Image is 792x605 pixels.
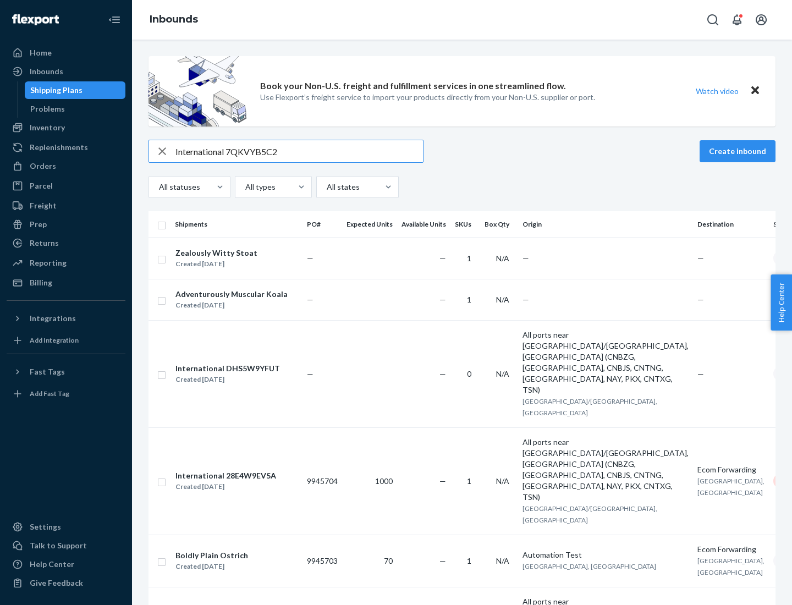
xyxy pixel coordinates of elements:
[302,427,342,535] td: 9945704
[244,182,245,193] input: All types
[260,92,595,103] p: Use Flexport’s freight service to import your products directly from your Non-U.S. supplier or port.
[30,540,87,551] div: Talk to Support
[7,254,125,272] a: Reporting
[30,389,69,398] div: Add Fast Tag
[30,85,82,96] div: Shipping Plans
[30,200,57,211] div: Freight
[302,535,342,587] td: 9945703
[175,248,257,258] div: Zealously Witty Stoat
[496,556,509,565] span: N/A
[7,555,125,573] a: Help Center
[342,211,397,238] th: Expected Units
[7,119,125,136] a: Inventory
[697,464,765,475] div: Ecom Forwarding
[175,300,288,311] div: Created [DATE]
[750,9,772,31] button: Open account menu
[326,182,327,193] input: All states
[439,254,446,263] span: —
[30,103,65,114] div: Problems
[7,310,125,327] button: Integrations
[467,295,471,304] span: 1
[7,44,125,62] a: Home
[384,556,393,565] span: 70
[693,211,769,238] th: Destination
[522,504,657,524] span: [GEOGRAPHIC_DATA]/[GEOGRAPHIC_DATA], [GEOGRAPHIC_DATA]
[30,521,61,532] div: Settings
[496,295,509,304] span: N/A
[7,332,125,349] a: Add Integration
[302,211,342,238] th: PO#
[7,518,125,536] a: Settings
[496,254,509,263] span: N/A
[30,277,52,288] div: Billing
[467,476,471,486] span: 1
[697,369,704,378] span: —
[700,140,776,162] button: Create inbound
[30,219,47,230] div: Prep
[7,177,125,195] a: Parcel
[175,140,423,162] input: Search inbounds by name, destination, msku...
[25,81,126,99] a: Shipping Plans
[30,47,52,58] div: Home
[467,369,471,378] span: 0
[30,577,83,588] div: Give Feedback
[480,211,518,238] th: Box Qty
[175,374,280,385] div: Created [DATE]
[30,238,59,249] div: Returns
[30,142,88,153] div: Replenishments
[518,211,693,238] th: Origin
[30,180,53,191] div: Parcel
[439,476,446,486] span: —
[30,366,65,377] div: Fast Tags
[439,295,446,304] span: —
[697,254,704,263] span: —
[158,182,159,193] input: All statuses
[7,157,125,175] a: Orders
[439,369,446,378] span: —
[170,211,302,238] th: Shipments
[450,211,480,238] th: SKUs
[150,13,198,25] a: Inbounds
[307,254,313,263] span: —
[141,4,207,36] ol: breadcrumbs
[30,559,74,570] div: Help Center
[496,369,509,378] span: N/A
[522,562,656,570] span: [GEOGRAPHIC_DATA], [GEOGRAPHIC_DATA]
[689,83,746,99] button: Watch video
[30,122,65,133] div: Inventory
[7,63,125,80] a: Inbounds
[7,197,125,215] a: Freight
[25,100,126,118] a: Problems
[748,83,762,99] button: Close
[726,9,748,31] button: Open notifications
[522,437,689,503] div: All ports near [GEOGRAPHIC_DATA]/[GEOGRAPHIC_DATA], [GEOGRAPHIC_DATA] (CNBZG, [GEOGRAPHIC_DATA], ...
[307,295,313,304] span: —
[467,254,471,263] span: 1
[175,481,276,492] div: Created [DATE]
[7,363,125,381] button: Fast Tags
[30,66,63,77] div: Inbounds
[103,9,125,31] button: Close Navigation
[7,216,125,233] a: Prep
[175,289,288,300] div: Adventurously Muscular Koala
[12,14,59,25] img: Flexport logo
[30,335,79,345] div: Add Integration
[30,257,67,268] div: Reporting
[260,80,566,92] p: Book your Non-U.S. freight and fulfillment services in one streamlined flow.
[522,254,529,263] span: —
[375,476,393,486] span: 1000
[702,9,724,31] button: Open Search Box
[307,369,313,378] span: —
[771,274,792,331] button: Help Center
[7,274,125,291] a: Billing
[439,556,446,565] span: —
[697,557,765,576] span: [GEOGRAPHIC_DATA], [GEOGRAPHIC_DATA]
[30,313,76,324] div: Integrations
[7,234,125,252] a: Returns
[175,561,248,572] div: Created [DATE]
[7,537,125,554] a: Talk to Support
[7,139,125,156] a: Replenishments
[467,556,471,565] span: 1
[697,295,704,304] span: —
